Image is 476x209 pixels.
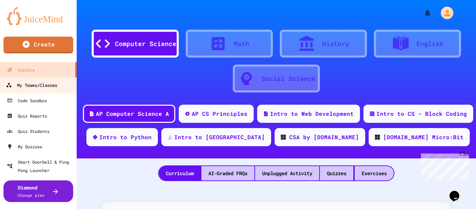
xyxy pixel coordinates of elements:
[255,166,319,180] div: Unplugged Activity
[375,135,380,140] img: CODE_logo_RGB.png
[3,180,73,202] button: DiamondChange plan
[192,110,247,118] div: AP CS Principles
[270,110,354,118] div: Intro to Web Development
[416,39,443,48] div: English
[3,37,73,53] a: Create
[7,127,49,135] div: Quiz Students
[201,166,254,180] div: AI-Graded FRQs
[7,7,70,25] img: logo-orange.svg
[289,133,359,141] div: CSA by [DOMAIN_NAME]
[355,166,394,180] div: Exercises
[7,142,42,151] div: My Quizzes
[262,74,315,83] div: Social Science
[174,133,265,141] div: Intro to [GEOGRAPHIC_DATA]
[3,3,48,44] div: Chat with us now!Close
[115,39,176,48] div: Computer Science
[7,96,47,105] div: Code Sandbox
[7,158,74,174] div: Smart Doorbell & Ping Pong Launcher
[320,166,353,180] div: Quizzes
[18,193,45,198] span: Change plan
[7,112,47,120] div: Quiz Reports
[7,66,35,74] div: Explore
[234,39,249,48] div: Math
[18,184,45,199] div: Diamond
[447,181,469,202] iframe: chat widget
[281,135,286,140] img: CODE_logo_RGB.png
[99,133,152,141] div: Intro to Python
[322,39,349,48] div: History
[418,151,469,180] iframe: chat widget
[383,133,463,141] div: [DOMAIN_NAME] Micro:Bit
[6,81,57,90] div: My Teams/Classes
[159,166,201,180] div: Curriculum
[376,110,467,118] div: Intro to CS - Block Coding
[433,5,455,21] div: My Account
[410,7,433,19] div: My Notifications
[96,110,169,118] div: AP Computer Science A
